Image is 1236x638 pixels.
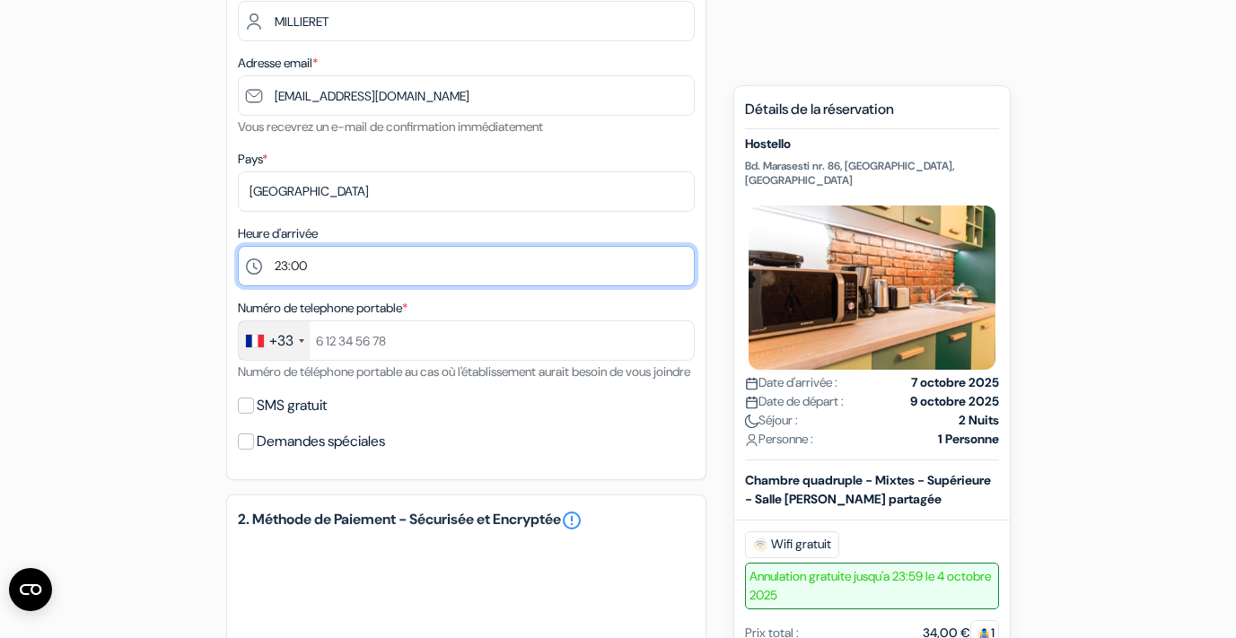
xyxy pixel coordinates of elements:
[257,393,327,418] label: SMS gratuit
[238,75,695,116] input: Entrer adresse e-mail
[745,472,991,507] b: Chambre quadruple - Mixtes - Supérieure - Salle [PERSON_NAME] partagée
[911,373,999,392] strong: 7 octobre 2025
[745,415,758,428] img: moon.svg
[9,568,52,611] button: Ouvrir le widget CMP
[238,1,695,41] input: Entrer le nom de famille
[745,392,844,411] span: Date de départ :
[238,363,690,380] small: Numéro de téléphone portable au cas où l'établissement aurait besoin de vous joindre
[238,118,543,135] small: Vous recevrez un e-mail de confirmation immédiatement
[745,531,839,558] span: Wifi gratuit
[938,430,999,449] strong: 1 Personne
[239,321,310,360] div: France: +33
[959,411,999,430] strong: 2 Nuits
[238,54,318,73] label: Adresse email
[745,433,758,447] img: user_icon.svg
[745,373,837,392] span: Date d'arrivée :
[238,224,318,243] label: Heure d'arrivée
[238,510,695,531] h5: 2. Méthode de Paiement - Sécurisée et Encryptée
[238,320,695,361] input: 6 12 34 56 78
[238,150,267,169] label: Pays
[238,299,408,318] label: Numéro de telephone portable
[753,537,767,552] img: free_wifi.svg
[745,430,813,449] span: Personne :
[257,429,385,454] label: Demandes spéciales
[910,392,999,411] strong: 9 octobre 2025
[745,411,798,430] span: Séjour :
[269,330,294,352] div: +33
[745,563,999,609] span: Annulation gratuite jusqu'a 23:59 le 4 octobre 2025
[745,159,999,188] p: Bd. Marasesti nr. 86, [GEOGRAPHIC_DATA], [GEOGRAPHIC_DATA]
[745,136,999,152] h5: Hostello
[745,396,758,409] img: calendar.svg
[561,510,583,531] a: error_outline
[745,377,758,390] img: calendar.svg
[745,101,999,129] h5: Détails de la réservation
